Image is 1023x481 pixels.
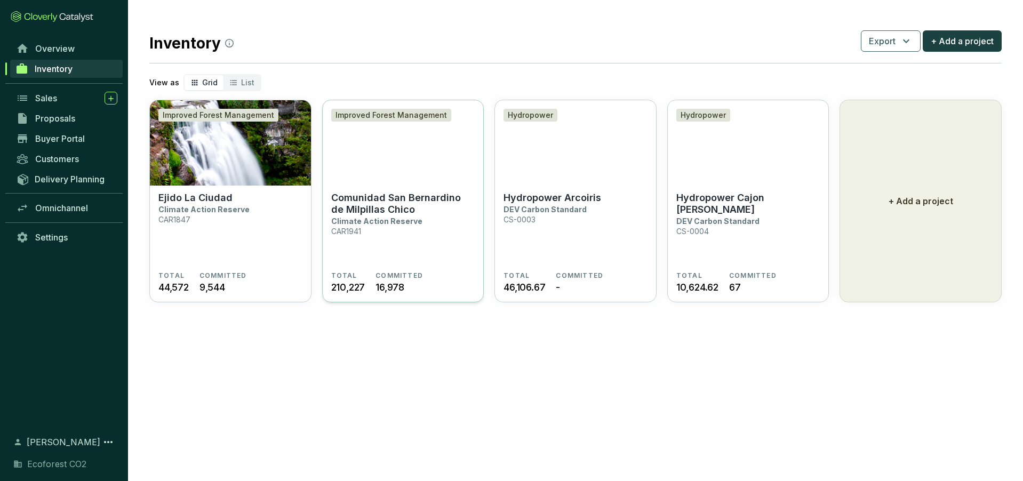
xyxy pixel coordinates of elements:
a: Proposals [11,109,123,127]
span: Settings [35,232,68,243]
a: Customers [11,150,123,168]
p: Climate Action Reserve [158,205,250,214]
h2: Inventory [149,32,234,54]
div: Hydropower [503,109,557,122]
span: Customers [35,154,79,164]
span: 44,572 [158,280,189,294]
p: DEV Carbon Standard [676,217,760,226]
p: Ejido La Ciudad [158,192,233,204]
span: COMMITTED [375,271,423,280]
span: 67 [729,280,741,294]
span: [PERSON_NAME] [27,436,100,448]
a: Omnichannel [11,199,123,217]
p: DEV Carbon Standard [503,205,587,214]
button: + Add a project [840,100,1002,302]
span: TOTAL [158,271,185,280]
p: CAR1941 [331,227,361,236]
p: View as [149,77,179,88]
a: Comunidad San Bernardino de Milpillas ChicoImproved Forest ManagementComunidad San Bernardino de ... [322,100,484,302]
div: Improved Forest Management [158,109,278,122]
p: Climate Action Reserve [331,217,422,226]
a: Delivery Planning [11,170,123,188]
span: Overview [35,43,75,54]
a: Hydropower Cajon de PeñaHydropowerHydropower Cajon [PERSON_NAME]DEV Carbon StandardCS-0004TOTAL10... [667,100,829,302]
span: Ecoforest CO2 [27,458,86,470]
div: segmented control [183,74,261,91]
span: 10,624.62 [676,280,718,294]
a: Buyer Portal [11,130,123,148]
span: 210,227 [331,280,365,294]
span: COMMITTED [729,271,777,280]
p: Hydropower Cajon [PERSON_NAME] [676,192,820,215]
p: CAR1847 [158,215,190,224]
span: 9,544 [199,280,225,294]
button: + Add a project [923,30,1002,52]
button: Export [861,30,921,52]
span: List [241,78,254,87]
span: 16,978 [375,280,404,294]
span: Sales [35,93,57,103]
span: Export [869,35,896,47]
span: 46,106.67 [503,280,545,294]
p: Hydropower Arcoiris [503,192,601,204]
span: Delivery Planning [35,174,105,185]
span: Proposals [35,113,75,124]
span: COMMITTED [556,271,603,280]
a: Ejido La CiudadImproved Forest ManagementEjido La CiudadClimate Action ReserveCAR1847TOTAL44,572C... [149,100,311,302]
a: Overview [11,39,123,58]
div: Hydropower [676,109,730,122]
p: + Add a project [889,195,953,207]
span: Inventory [35,63,73,74]
p: CS-0004 [676,227,709,236]
span: TOTAL [676,271,702,280]
span: Buyer Portal [35,133,85,144]
img: Comunidad San Bernardino de Milpillas Chico [323,100,484,186]
img: Ejido La Ciudad [150,100,311,186]
p: Comunidad San Bernardino de Milpillas Chico [331,192,475,215]
span: TOTAL [331,271,357,280]
span: TOTAL [503,271,530,280]
span: Omnichannel [35,203,88,213]
a: Hydropower ArcoirisHydropowerHydropower ArcoirisDEV Carbon StandardCS-0003TOTAL46,106.67COMMITTED- [494,100,657,302]
a: Sales [11,89,123,107]
a: Settings [11,228,123,246]
p: CS-0003 [503,215,536,224]
span: COMMITTED [199,271,247,280]
span: - [556,280,560,294]
img: Hydropower Cajon de Peña [668,100,829,186]
div: Improved Forest Management [331,109,451,122]
span: + Add a project [931,35,994,47]
img: Hydropower Arcoiris [495,100,656,186]
a: Inventory [10,60,123,78]
span: Grid [202,78,218,87]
